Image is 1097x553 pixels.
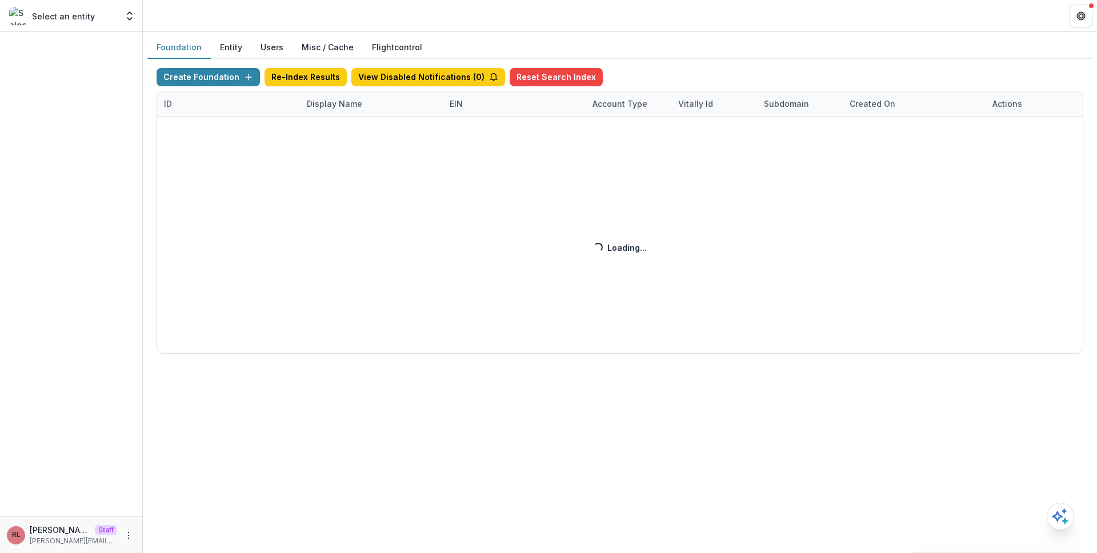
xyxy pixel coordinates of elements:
[122,528,135,542] button: More
[1047,503,1074,530] button: Open AI Assistant
[32,10,95,22] p: Select an entity
[122,5,138,27] button: Open entity switcher
[30,536,117,546] p: [PERSON_NAME][EMAIL_ADDRESS][DOMAIN_NAME]
[12,531,21,539] div: Ruthwick LOI
[211,37,251,59] button: Entity
[1070,5,1092,27] button: Get Help
[372,41,422,53] a: Flightcontrol
[251,37,293,59] button: Users
[293,37,363,59] button: Misc / Cache
[9,7,27,25] img: Select an entity
[30,524,90,536] p: [PERSON_NAME]
[95,525,117,535] p: Staff
[147,37,211,59] button: Foundation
